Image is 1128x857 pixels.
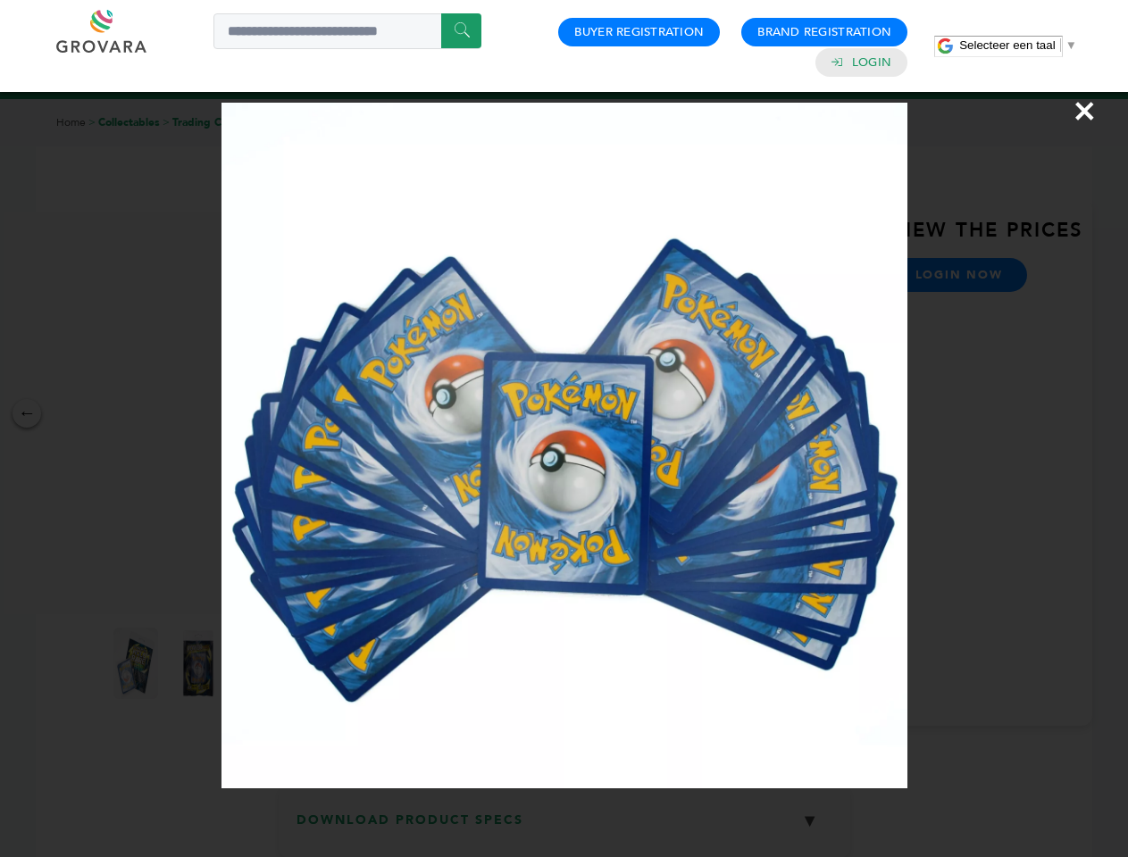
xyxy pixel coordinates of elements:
[959,38,1055,52] span: Selecteer een taal
[221,103,907,788] img: Image Preview
[1073,86,1097,136] span: ×
[213,13,481,49] input: Search a product or brand...
[1060,38,1061,52] span: ​
[1065,38,1077,52] span: ▼
[852,54,891,71] a: Login
[574,24,704,40] a: Buyer Registration
[959,38,1077,52] a: Selecteer een taal​
[757,24,891,40] a: Brand Registration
